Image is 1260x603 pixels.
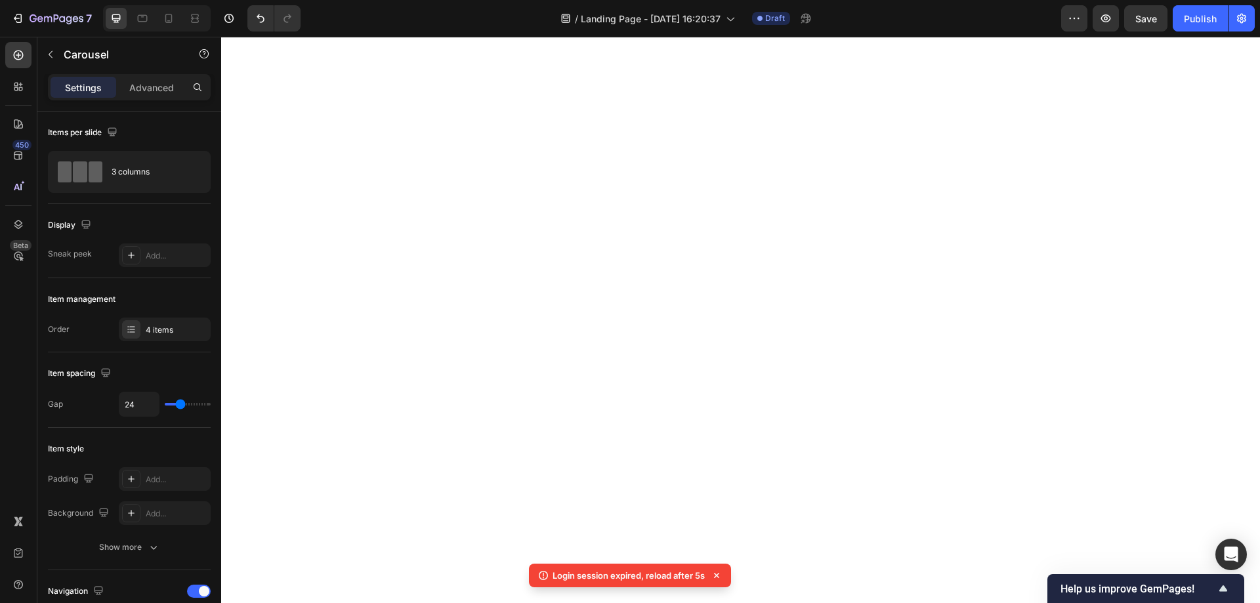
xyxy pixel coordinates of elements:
button: 7 [5,5,98,31]
span: Landing Page - [DATE] 16:20:37 [581,12,721,26]
div: Order [48,323,70,335]
input: Auto [119,392,159,416]
button: Show more [48,535,211,559]
span: Save [1135,13,1157,24]
div: Add... [146,508,207,520]
div: Background [48,505,112,522]
div: Gap [48,398,63,410]
iframe: Design area [221,37,1260,603]
p: Carousel [64,47,175,62]
div: Add... [146,474,207,486]
div: Add... [146,250,207,262]
p: Advanced [129,81,174,94]
span: Help us improve GemPages! [1060,583,1215,595]
p: Settings [65,81,102,94]
div: 4 items [146,324,207,336]
div: Open Intercom Messenger [1215,539,1247,570]
div: Item style [48,443,84,455]
div: Publish [1184,12,1217,26]
div: Beta [10,240,31,251]
div: Item spacing [48,365,114,383]
button: Show survey - Help us improve GemPages! [1060,581,1231,596]
div: Navigation [48,583,106,600]
div: 3 columns [112,157,192,187]
span: / [575,12,578,26]
p: 7 [86,10,92,26]
div: Sneak peek [48,248,92,260]
button: Save [1124,5,1167,31]
div: Show more [99,541,160,554]
button: Publish [1173,5,1228,31]
div: Items per slide [48,124,120,142]
span: Draft [765,12,785,24]
div: Display [48,217,94,234]
p: Login session expired, reload after 5s [553,569,705,582]
div: Item management [48,293,115,305]
div: 450 [12,140,31,150]
div: Padding [48,470,96,488]
div: Undo/Redo [247,5,301,31]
